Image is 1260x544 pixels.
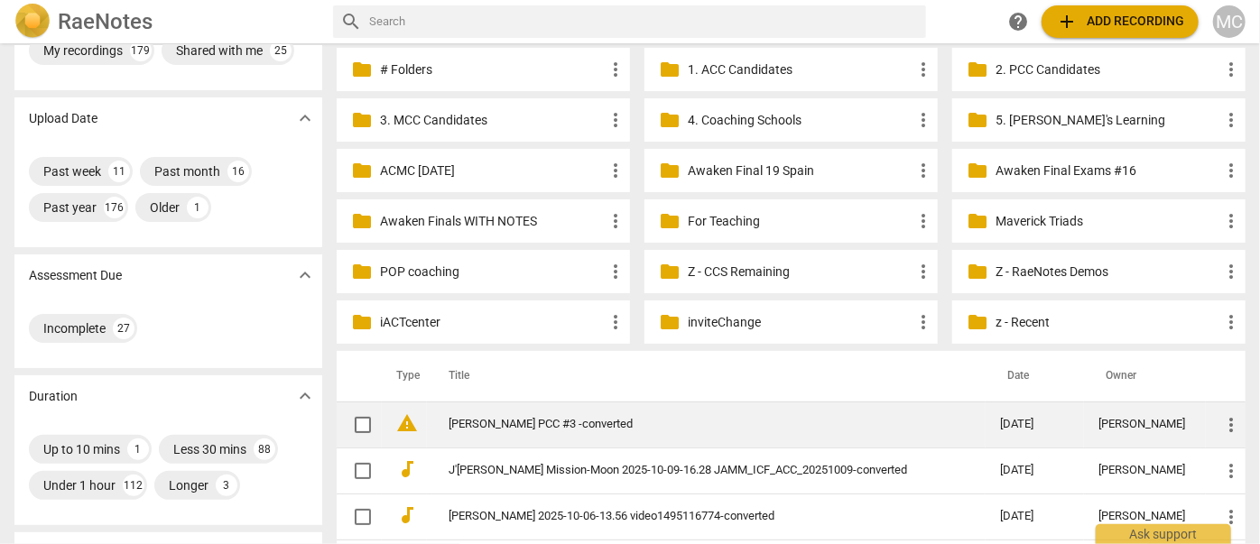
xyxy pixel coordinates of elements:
p: For Teaching [688,212,913,231]
span: more_vert [1220,261,1242,282]
p: z - Recent [996,313,1220,332]
span: more_vert [1220,506,1242,528]
span: more_vert [1220,311,1242,333]
button: Show more [292,105,319,132]
span: expand_more [294,107,316,129]
span: search [340,11,362,32]
div: Ask support [1096,524,1231,544]
span: folder [967,311,988,333]
span: more_vert [1220,210,1242,232]
div: Under 1 hour [43,476,116,494]
div: Past month [154,162,220,180]
th: Owner [1084,351,1206,401]
span: more_vert [1220,109,1242,131]
span: expand_more [294,264,316,286]
p: iACTcenter [380,313,605,332]
span: more_vert [605,210,626,232]
div: 1 [127,438,149,460]
span: folder [351,109,373,131]
span: more_vert [1220,59,1242,80]
p: Upload Date [29,109,97,128]
div: Past week [43,162,101,180]
span: folder [659,311,681,333]
span: more_vert [913,210,934,232]
div: 88 [254,438,275,460]
span: more_vert [913,160,934,181]
span: folder [967,59,988,80]
p: Awaken Final Exams #16 [996,161,1220,180]
div: My recordings [43,41,123,60]
div: 112 [123,475,144,496]
div: 179 [130,40,152,61]
span: folder [351,261,373,282]
span: more_vert [605,160,626,181]
span: add [1056,11,1078,32]
span: expand_more [294,385,316,407]
span: more_vert [1220,414,1242,436]
th: Title [427,351,986,401]
span: audiotrack [396,504,418,526]
p: 5. Matthew's Learning [996,111,1220,130]
a: [PERSON_NAME] PCC #3 -converted [449,418,935,431]
p: # Folders [380,60,605,79]
div: 11 [108,161,130,182]
span: more_vert [605,311,626,333]
span: audiotrack [396,458,418,480]
div: 16 [227,161,249,182]
div: 1 [187,197,208,218]
div: Less 30 mins [173,440,246,458]
span: Add recording [1056,11,1184,32]
span: folder [967,160,988,181]
th: Date [986,351,1084,401]
span: folder [659,261,681,282]
p: Assessment Due [29,266,122,285]
span: folder [351,210,373,232]
button: Show more [292,383,319,410]
div: [PERSON_NAME] [1098,510,1191,523]
p: Maverick Triads [996,212,1220,231]
span: help [1007,11,1029,32]
p: Awaken Final 19 Spain [688,161,913,180]
th: Type [382,351,427,401]
span: folder [659,210,681,232]
span: folder [967,210,988,232]
div: Incomplete [43,319,106,337]
span: more_vert [913,311,934,333]
div: 176 [104,197,125,218]
span: folder [967,261,988,282]
td: [DATE] [986,401,1084,447]
p: Z - CCS Remaining [688,263,913,281]
span: folder [659,160,681,181]
button: Show more [292,262,319,289]
td: [DATE] [986,447,1084,493]
span: folder [351,59,373,80]
div: Up to 10 mins [43,440,120,458]
button: Upload [1042,5,1199,38]
p: 2. PCC Candidates [996,60,1220,79]
span: more_vert [605,59,626,80]
a: [PERSON_NAME] 2025-10-06-13.56 video1495116774-converted [449,510,935,523]
span: folder [351,160,373,181]
p: inviteChange [688,313,913,332]
span: more_vert [913,261,934,282]
p: Duration [29,387,78,406]
div: Shared with me [176,41,263,60]
p: 3. MCC Candidates [380,111,605,130]
div: [PERSON_NAME] [1098,418,1191,431]
div: Longer [169,476,208,494]
div: Older [150,198,180,217]
span: more_vert [605,109,626,131]
div: MC [1213,5,1246,38]
span: more_vert [913,109,934,131]
p: 1. ACC Candidates [688,60,913,79]
span: warning [396,412,418,434]
div: [PERSON_NAME] [1098,464,1191,477]
input: Search [369,7,919,36]
div: 25 [270,40,292,61]
p: POP coaching [380,263,605,281]
span: more_vert [1220,460,1242,482]
p: Awaken Finals WITH NOTES [380,212,605,231]
div: 27 [113,318,134,339]
span: more_vert [605,261,626,282]
span: more_vert [913,59,934,80]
